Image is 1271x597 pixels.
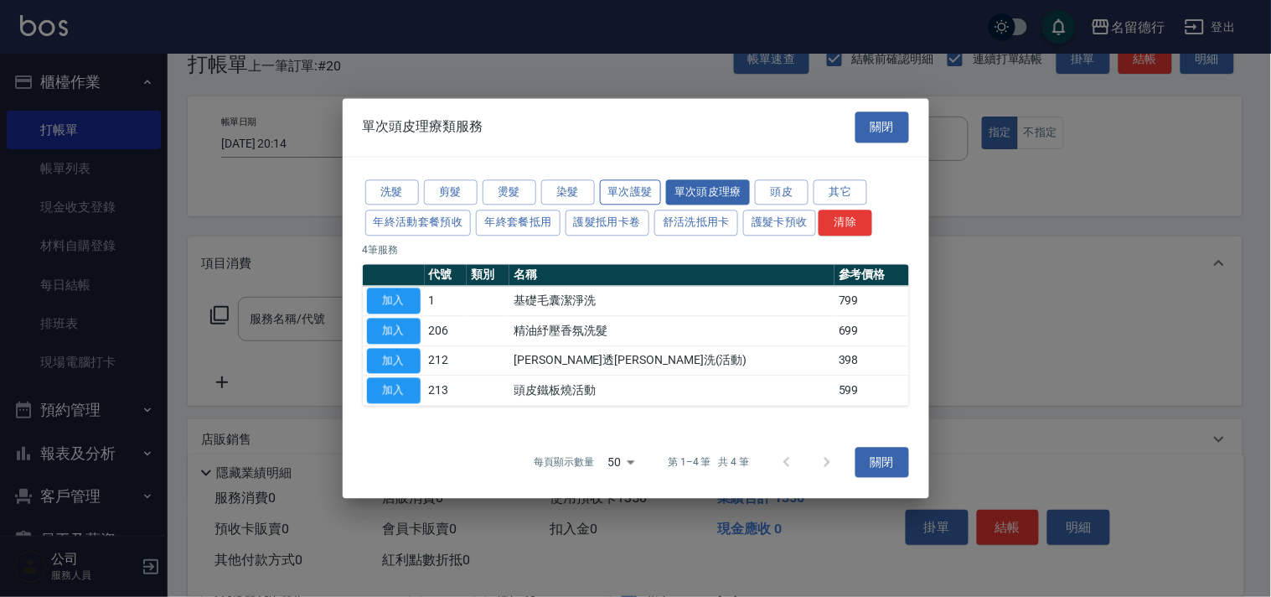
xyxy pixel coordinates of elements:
button: 其它 [814,179,867,205]
td: 398 [834,345,908,376]
td: 1 [425,286,468,316]
th: 類別 [467,264,509,286]
button: 加入 [367,378,421,404]
th: 名稱 [509,264,834,286]
button: 染髮 [541,179,595,205]
button: 頭皮 [755,179,809,205]
td: 206 [425,316,468,346]
td: 699 [834,316,908,346]
td: 799 [834,286,908,316]
button: 加入 [367,318,421,344]
button: 年終套餐抵用 [476,210,560,236]
button: 洗髮 [365,179,419,205]
button: 加入 [367,288,421,314]
th: 參考價格 [834,264,908,286]
button: 護髮抵用卡卷 [566,210,649,236]
p: 每頁顯示數量 [534,455,594,470]
button: 關閉 [855,447,909,478]
button: 燙髮 [483,179,536,205]
span: 單次頭皮理療類服務 [363,119,483,136]
button: 剪髮 [424,179,478,205]
td: 599 [834,376,908,406]
p: 4 筆服務 [363,242,909,257]
button: 護髮卡預收 [743,210,816,236]
td: 213 [425,376,468,406]
td: 頭皮鐵板燒活動 [509,376,834,406]
p: 第 1–4 筆 共 4 筆 [668,455,749,470]
button: 舒活洗抵用卡 [654,210,738,236]
button: 單次護髮 [600,179,662,205]
td: 212 [425,345,468,376]
button: 加入 [367,348,421,374]
td: 基礎毛囊潔淨洗 [509,286,834,316]
button: 清除 [819,210,872,236]
td: [PERSON_NAME]透[PERSON_NAME]洗(活動) [509,345,834,376]
button: 年終活動套餐預收 [365,210,472,236]
th: 代號 [425,264,468,286]
button: 關閉 [855,112,909,143]
div: 50 [601,439,641,485]
td: 精油紓壓香氛洗髮 [509,316,834,346]
button: 單次頭皮理療 [666,179,750,205]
